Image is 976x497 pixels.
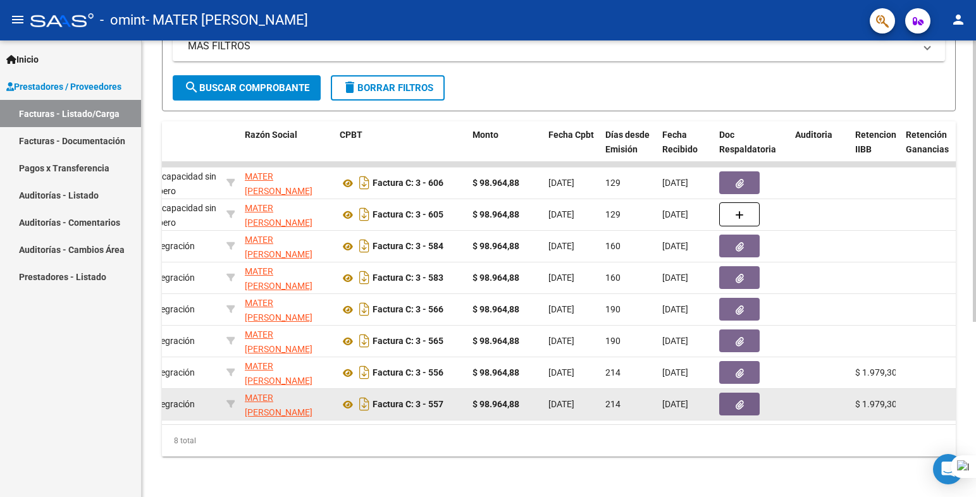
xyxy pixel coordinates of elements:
span: 214 [605,399,621,409]
mat-icon: delete [342,80,357,95]
div: 8 total [162,425,956,457]
span: MATER [PERSON_NAME] [245,329,312,354]
span: $ 1.979,30 [855,399,897,409]
span: Retención Ganancias [906,130,949,154]
span: [DATE] [548,273,574,283]
mat-icon: menu [10,12,25,27]
span: Discapacidad sin recupero [141,203,216,228]
datatable-header-cell: Area [136,121,221,177]
span: [DATE] [548,336,574,346]
strong: $ 98.964,88 [473,304,519,314]
datatable-header-cell: Retención Ganancias [901,121,951,177]
span: [DATE] [662,367,688,377]
span: Fecha Cpbt [548,130,594,140]
strong: Factura C: 3 - 605 [373,210,443,220]
span: MATER [PERSON_NAME] [245,235,312,259]
span: Discapacidad sin recupero [141,171,216,196]
datatable-header-cell: Razón Social [240,121,335,177]
span: Borrar Filtros [342,82,433,94]
span: 190 [605,336,621,346]
datatable-header-cell: Doc Respaldatoria [714,121,790,177]
datatable-header-cell: Monto [467,121,543,177]
strong: $ 98.964,88 [473,241,519,251]
div: 23337100724 [245,264,330,291]
div: 23337100724 [245,328,330,354]
span: [DATE] [662,209,688,219]
button: Borrar Filtros [331,75,445,101]
span: Buscar Comprobante [184,82,309,94]
span: Auditoria [795,130,832,140]
span: [DATE] [548,178,574,188]
span: 129 [605,209,621,219]
span: 129 [605,178,621,188]
span: 160 [605,241,621,251]
datatable-header-cell: Fecha Cpbt [543,121,600,177]
span: [DATE] [662,273,688,283]
span: Razón Social [245,130,297,140]
span: [DATE] [548,241,574,251]
div: 23337100724 [245,296,330,322]
span: MATER [PERSON_NAME] [245,203,312,228]
span: MATER [PERSON_NAME] [245,298,312,322]
i: Descargar documento [356,331,373,351]
i: Descargar documento [356,394,373,414]
i: Descargar documento [356,362,373,383]
strong: $ 98.964,88 [473,336,519,346]
strong: Factura C: 3 - 565 [373,336,443,347]
span: - omint [100,6,145,34]
span: Retencion IIBB [855,130,896,154]
span: Días desde Emisión [605,130,650,154]
i: Descargar documento [356,267,373,288]
i: Descargar documento [356,299,373,319]
span: Integración [141,399,195,409]
datatable-header-cell: Auditoria [790,121,850,177]
i: Descargar documento [356,173,373,193]
strong: Factura C: 3 - 584 [373,242,443,252]
i: Descargar documento [356,204,373,224]
span: [DATE] [548,209,574,219]
div: 23337100724 [245,169,330,196]
span: Monto [473,130,498,140]
span: [DATE] [662,399,688,409]
mat-icon: search [184,80,199,95]
span: [DATE] [662,336,688,346]
datatable-header-cell: Fecha Recibido [657,121,714,177]
strong: Factura C: 3 - 556 [373,368,443,378]
span: Integración [141,336,195,346]
span: Integración [141,273,195,283]
span: 190 [605,304,621,314]
span: MATER [PERSON_NAME] [245,393,312,417]
span: Doc Respaldatoria [719,130,776,154]
div: Open Intercom Messenger [933,454,963,484]
div: 23337100724 [245,233,330,259]
span: CPBT [340,130,362,140]
span: $ 1.979,30 [855,367,897,377]
span: MATER [PERSON_NAME] [245,171,312,196]
button: Buscar Comprobante [173,75,321,101]
span: MATER [PERSON_NAME] [245,361,312,386]
datatable-header-cell: Retencion IIBB [850,121,901,177]
strong: $ 98.964,88 [473,399,519,409]
strong: $ 98.964,88 [473,273,519,283]
strong: Factura C: 3 - 583 [373,273,443,283]
span: Integración [141,241,195,251]
datatable-header-cell: Días desde Emisión [600,121,657,177]
span: [DATE] [662,304,688,314]
strong: Factura C: 3 - 566 [373,305,443,315]
span: MATER [PERSON_NAME] [245,266,312,291]
mat-icon: person [951,12,966,27]
span: Integración [141,304,195,314]
div: 23337100724 [245,391,330,417]
span: Integración [141,367,195,377]
span: [DATE] [662,241,688,251]
mat-expansion-panel-header: MAS FILTROS [173,31,945,61]
strong: Factura C: 3 - 606 [373,178,443,188]
strong: $ 98.964,88 [473,367,519,377]
span: Inicio [6,52,39,66]
strong: $ 98.964,88 [473,209,519,219]
i: Descargar documento [356,236,373,256]
span: [DATE] [662,178,688,188]
span: [DATE] [548,367,574,377]
div: 23337100724 [245,359,330,386]
span: Prestadores / Proveedores [6,80,121,94]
